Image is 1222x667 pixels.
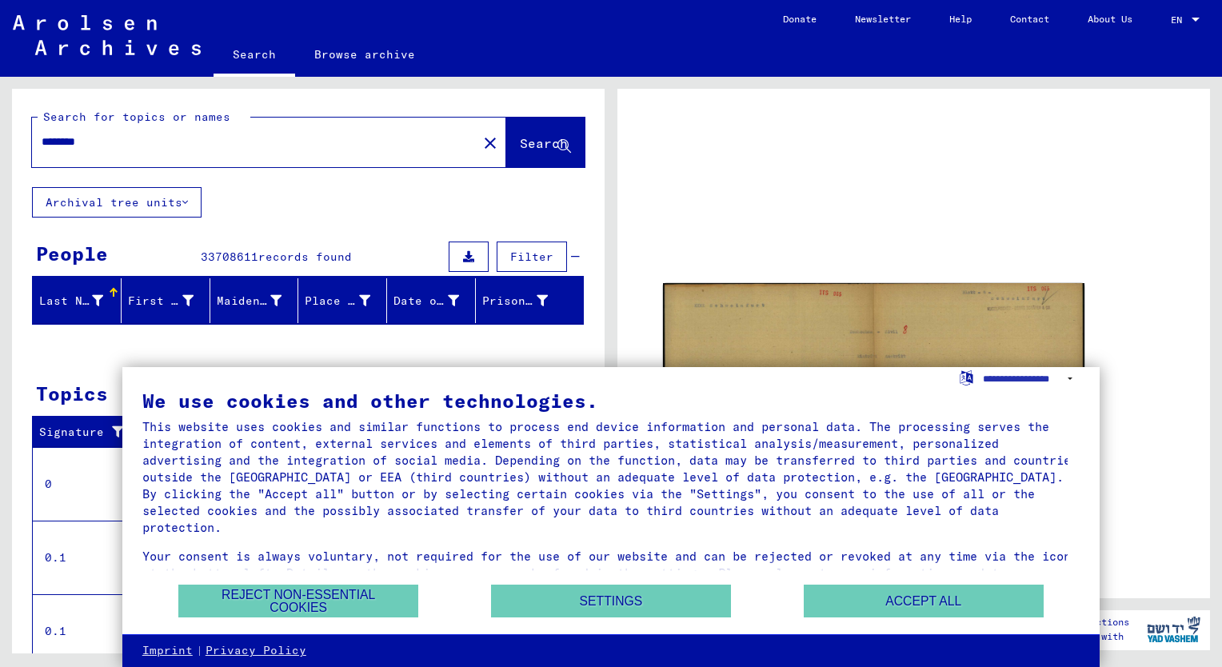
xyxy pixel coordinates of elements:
[1144,609,1204,649] img: yv_logo.png
[217,293,282,310] div: Maiden Name
[476,278,583,323] mat-header-cell: Prisoner #
[142,418,1080,536] div: This website uses cookies and similar functions to process end device information and personal da...
[214,35,295,77] a: Search
[210,278,299,323] mat-header-cell: Maiden Name
[33,521,143,594] td: 0.1
[663,283,1084,579] img: 001.jpg
[201,250,258,264] span: 33708611
[122,278,210,323] mat-header-cell: First Name
[295,35,434,74] a: Browse archive
[142,643,193,659] a: Imprint
[142,391,1080,410] div: We use cookies and other technologies.
[178,585,418,617] button: Reject non-essential cookies
[39,288,123,314] div: Last Name
[520,135,568,151] span: Search
[298,278,387,323] mat-header-cell: Place of Birth
[804,585,1044,617] button: Accept all
[32,187,202,218] button: Archival tree units
[510,250,553,264] span: Filter
[258,250,352,264] span: records found
[33,447,143,521] td: 0
[387,278,476,323] mat-header-cell: Date of Birth
[128,288,214,314] div: First Name
[13,15,201,55] img: Arolsen_neg.svg
[305,293,370,310] div: Place of Birth
[217,288,302,314] div: Maiden Name
[39,424,130,441] div: Signature
[36,239,108,268] div: People
[39,293,103,310] div: Last Name
[482,288,568,314] div: Prisoner #
[206,643,306,659] a: Privacy Policy
[482,293,548,310] div: Prisoner #
[43,110,230,124] mat-label: Search for topics or names
[128,293,194,310] div: First Name
[491,585,731,617] button: Settings
[33,278,122,323] mat-header-cell: Last Name
[474,126,506,158] button: Clear
[142,548,1080,598] div: Your consent is always voluntary, not required for the use of our website and can be rejected or ...
[1171,14,1188,26] span: EN
[506,118,585,167] button: Search
[481,134,500,153] mat-icon: close
[393,288,479,314] div: Date of Birth
[393,293,459,310] div: Date of Birth
[497,242,567,272] button: Filter
[305,288,390,314] div: Place of Birth
[36,379,108,408] div: Topics
[39,420,146,445] div: Signature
